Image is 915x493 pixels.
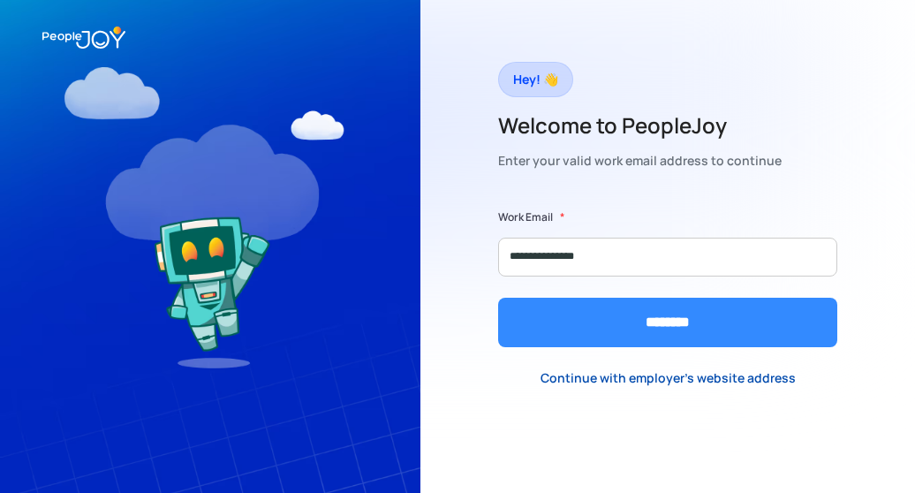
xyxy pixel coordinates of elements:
[513,67,558,92] div: Hey! 👋
[498,209,837,347] form: Form
[498,111,782,140] h2: Welcome to PeopleJoy
[498,209,553,226] label: Work Email
[526,360,810,397] a: Continue with employer's website address
[498,148,782,173] div: Enter your valid work email address to continue
[541,369,796,387] div: Continue with employer's website address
